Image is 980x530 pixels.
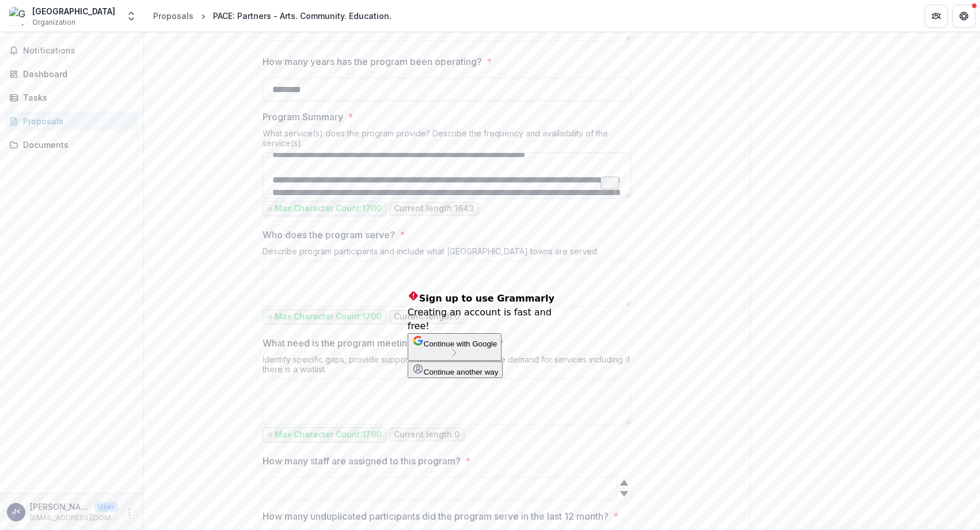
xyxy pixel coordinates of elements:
[149,7,396,24] nav: breadcrumb
[275,430,381,440] p: Max Character Count: 1700
[263,55,482,68] p: How many years has the program been operating?
[275,204,381,213] p: Max Character Count: 1700
[32,17,75,28] span: Organization
[23,139,130,151] div: Documents
[153,10,193,22] div: Proposals
[23,91,130,104] div: Tasks
[5,64,139,83] a: Dashboard
[952,5,975,28] button: Get Help
[394,312,459,322] p: Current length: 0
[925,5,948,28] button: Partners
[9,7,28,25] img: Garde Arts Center
[263,128,631,152] div: What service(s) does the program provide? Describe the frequency and availaibility of the service...
[123,5,139,28] button: Open entity switcher
[5,112,139,131] a: Proposals
[12,508,21,516] div: Jeanne Sigel <jsigel@gardearts.org>
[394,204,474,213] p: Current length: 1643
[263,246,631,261] div: Describe program participants and include what [GEOGRAPHIC_DATA] towns are served.
[263,454,461,468] p: How many staff are assigned to this program?
[123,505,136,519] button: More
[149,7,198,24] a: Proposals
[263,509,609,523] p: How many unduplicated participants did the program serve in the last 12 month?
[30,513,118,523] p: [EMAIL_ADDRESS][DOMAIN_NAME]
[394,430,459,440] p: Current length: 0
[5,41,139,60] button: Notifications
[23,115,130,127] div: Proposals
[275,312,381,322] p: Max Character Count: 1700
[213,10,392,22] div: PACE: Partners - Arts. Community. Education.
[23,46,134,56] span: Notifications
[263,336,494,350] p: What need is the program meeting in the community?
[5,135,139,154] a: Documents
[263,228,395,242] p: Who does the program serve?
[5,88,139,107] a: Tasks
[263,354,631,379] div: Identify specific gaps, provide supporting data and address the demand for services including if ...
[94,502,118,512] p: User
[263,110,343,124] p: Program Summary
[263,152,631,199] textarea: To enrich screen reader interactions, please activate Accessibility in Grammarly extension settings
[23,68,130,80] div: Dashboard
[32,5,115,17] div: [GEOGRAPHIC_DATA]
[30,501,90,513] p: [PERSON_NAME] <[EMAIL_ADDRESS][DOMAIN_NAME]>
